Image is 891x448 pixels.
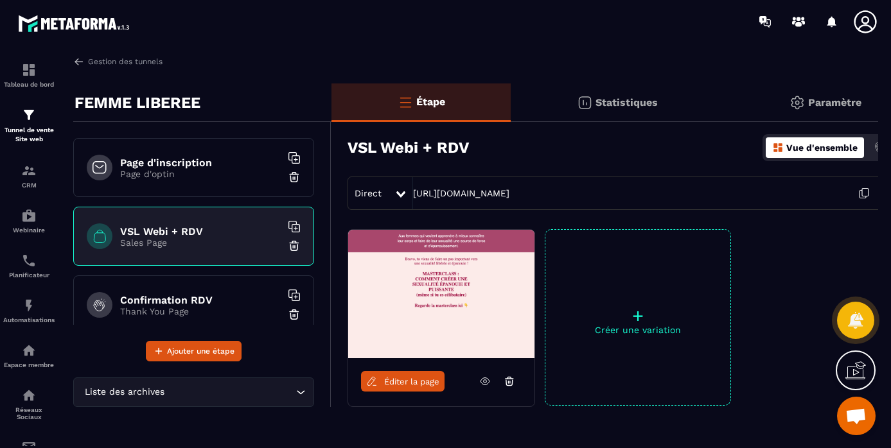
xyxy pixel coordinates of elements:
[167,385,293,399] input: Search for option
[167,345,234,358] span: Ajouter une étape
[398,94,413,110] img: bars-o.4a397970.svg
[837,397,876,435] div: Ouvrir le chat
[3,198,55,243] a: automationsautomationsWebinaire
[3,271,55,279] p: Planificateur
[21,208,37,223] img: automations
[772,142,784,153] img: dashboard-orange.40269519.svg
[3,243,55,288] a: schedulerschedulerPlanificateur
[146,341,242,361] button: Ajouter une étape
[3,378,55,430] a: social-networksocial-networkRéseaux Sociaux
[21,62,37,78] img: formation
[73,56,85,67] img: arrow
[288,239,301,252] img: trash
[21,253,37,268] img: scheduler
[355,188,382,198] span: Direct
[120,237,281,248] p: Sales Page
[384,377,439,386] span: Éditer la page
[786,142,858,153] p: Vue d'ensemble
[73,56,163,67] a: Gestion des tunnels
[348,230,534,358] img: image
[595,96,658,108] p: Statistiques
[21,298,37,313] img: automations
[75,90,200,116] p: FEMME LIBEREE
[545,307,730,325] p: +
[3,406,55,420] p: Réseaux Sociaux
[874,142,885,153] img: actions.d6e523a2.png
[3,98,55,153] a: formationformationTunnel de vente Site web
[3,288,55,333] a: automationsautomationsAutomatisations
[120,306,281,316] p: Thank You Page
[790,95,805,110] img: setting-gr.5f69749f.svg
[3,53,55,98] a: formationformationTableau de bord
[120,169,281,179] p: Page d'optin
[413,188,509,198] a: [URL][DOMAIN_NAME]
[348,139,469,157] h3: VSL Webi + RDV
[361,371,445,392] a: Éditer la page
[21,163,37,178] img: formation
[21,343,37,358] img: automations
[3,333,55,378] a: automationsautomationsEspace membre
[3,182,55,189] p: CRM
[416,96,445,108] p: Étape
[288,308,301,321] img: trash
[3,153,55,198] a: formationformationCRM
[808,96,861,108] p: Paramètre
[73,377,314,407] div: Search for option
[3,361,55,368] p: Espace membre
[82,385,167,399] span: Liste des archives
[3,81,55,88] p: Tableau de bord
[18,12,134,35] img: logo
[545,325,730,335] p: Créer une variation
[120,157,281,169] h6: Page d'inscription
[288,171,301,184] img: trash
[3,316,55,323] p: Automatisations
[21,388,37,403] img: social-network
[577,95,592,110] img: stats.20deebd0.svg
[120,225,281,237] h6: VSL Webi + RDV
[3,126,55,144] p: Tunnel de vente Site web
[3,227,55,234] p: Webinaire
[21,107,37,123] img: formation
[120,294,281,306] h6: Confirmation RDV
